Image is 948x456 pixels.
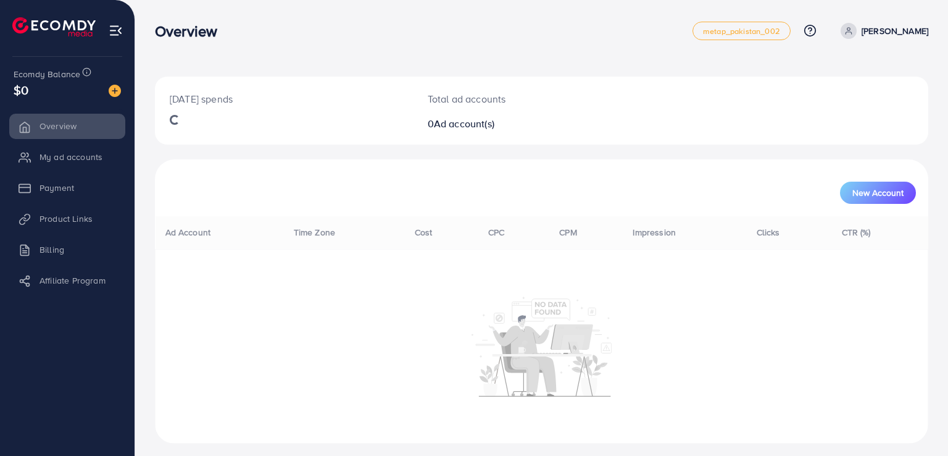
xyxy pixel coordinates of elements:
[434,117,494,130] span: Ad account(s)
[170,91,398,106] p: [DATE] spends
[840,182,916,204] button: New Account
[428,91,591,106] p: Total ad accounts
[14,81,28,99] span: $0
[109,85,121,97] img: image
[428,118,591,130] h2: 0
[692,22,791,40] a: metap_pakistan_002
[12,17,96,36] img: logo
[14,68,80,80] span: Ecomdy Balance
[109,23,123,38] img: menu
[703,27,780,35] span: metap_pakistan_002
[836,23,928,39] a: [PERSON_NAME]
[862,23,928,38] p: [PERSON_NAME]
[155,22,227,40] h3: Overview
[852,188,904,197] span: New Account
